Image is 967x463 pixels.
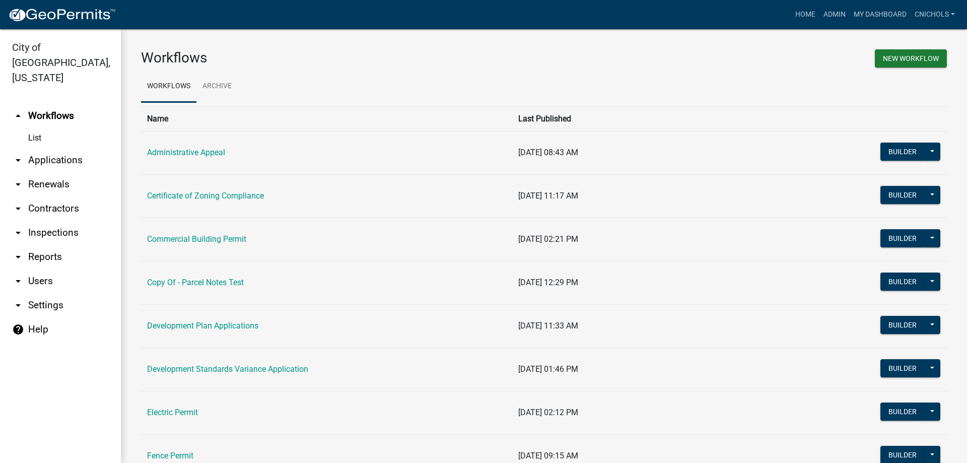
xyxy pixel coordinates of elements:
span: [DATE] 11:17 AM [518,191,578,201]
span: [DATE] 01:46 PM [518,364,578,374]
button: Builder [880,186,925,204]
button: Builder [880,229,925,247]
a: Workflows [141,71,196,103]
th: Last Published [512,106,790,131]
i: arrow_drop_down [12,203,24,215]
i: arrow_drop_up [12,110,24,122]
span: [DATE] 12:29 PM [518,278,578,287]
i: arrow_drop_down [12,275,24,287]
i: arrow_drop_down [12,251,24,263]
a: Admin [819,5,850,24]
span: [DATE] 02:21 PM [518,234,578,244]
span: [DATE] 08:43 AM [518,148,578,157]
a: Development Standards Variance Application [147,364,308,374]
button: Builder [880,143,925,161]
a: Copy Of - Parcel Notes Test [147,278,244,287]
i: arrow_drop_down [12,299,24,311]
a: cnichols [911,5,959,24]
a: Certificate of Zoning Compliance [147,191,264,201]
a: Development Plan Applications [147,321,258,330]
button: Builder [880,359,925,377]
i: arrow_drop_down [12,154,24,166]
i: help [12,323,24,336]
button: Builder [880,316,925,334]
a: Electric Permit [147,408,198,417]
a: Archive [196,71,238,103]
th: Name [141,106,512,131]
span: [DATE] 09:15 AM [518,451,578,460]
a: My Dashboard [850,5,911,24]
h3: Workflows [141,49,536,67]
i: arrow_drop_down [12,227,24,239]
button: New Workflow [875,49,947,68]
button: Builder [880,273,925,291]
i: arrow_drop_down [12,178,24,190]
a: Fence Permit [147,451,193,460]
a: Home [791,5,819,24]
a: Commercial Building Permit [147,234,246,244]
span: [DATE] 02:12 PM [518,408,578,417]
a: Administrative Appeal [147,148,225,157]
button: Builder [880,403,925,421]
span: [DATE] 11:33 AM [518,321,578,330]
